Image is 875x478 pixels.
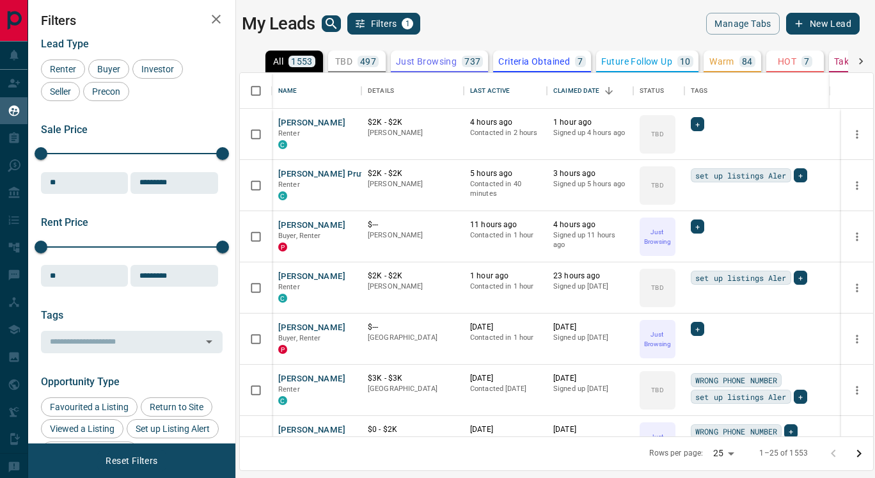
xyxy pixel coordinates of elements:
p: Criteria Obtained [498,57,570,66]
p: [DATE] [470,373,540,384]
p: [PERSON_NAME] [368,230,457,241]
div: + [794,271,807,285]
span: WRONG PHONE NUMBER [695,425,777,438]
h2: Filters [41,13,223,28]
button: more [847,176,867,195]
p: [DATE] [470,424,540,435]
p: 84 [742,57,753,66]
div: Renter [41,60,85,79]
span: set up listings Aler [695,271,787,284]
span: Set up Listing Alert [131,424,214,434]
p: [DATE] [553,373,627,384]
p: [PERSON_NAME] [368,128,457,138]
p: $2K - $2K [368,168,457,179]
p: Just Browsing [396,57,457,66]
div: Status [633,73,684,109]
span: Rent Price [41,216,88,228]
span: Renter [45,64,81,74]
p: $2K - $2K [368,271,457,282]
p: [DATE] [470,322,540,333]
div: Last Active [470,73,510,109]
p: Contacted in 1 hour [470,282,540,292]
div: + [794,390,807,404]
div: Details [368,73,394,109]
span: WRONG PHONE NUMBER [695,374,777,386]
p: 1–25 of 1553 [759,448,808,459]
span: Investor [137,64,178,74]
span: Precon [88,86,125,97]
p: $2K - $2K [368,117,457,128]
span: 1 [403,19,412,28]
span: Tags [41,309,63,321]
div: Precon [83,82,129,101]
p: Just Browsing [641,330,674,349]
p: [DATE] [553,322,627,333]
div: + [691,117,704,131]
p: Signed up [DATE] [553,333,627,343]
div: Name [272,73,361,109]
span: Buyer, Renter [278,232,321,240]
button: [PERSON_NAME] [278,219,345,232]
div: Seller [41,82,80,101]
p: Warm [709,57,734,66]
div: + [691,322,704,336]
span: Renter [278,180,300,189]
span: Renter [278,283,300,291]
span: Buyer, Renter [278,334,321,342]
p: 1 hour ago [553,117,627,128]
span: Renter [278,385,300,394]
span: Favourited a Listing [45,402,133,412]
div: Return to Site [141,397,212,417]
p: 1553 [291,57,313,66]
span: set up listings Aler [695,390,787,403]
p: [GEOGRAPHIC_DATA] [368,384,457,394]
div: property.ca [278,345,287,354]
p: Contacted in 40 minutes [470,179,540,199]
p: Signed up [DATE] [553,435,627,445]
div: Claimed Date [553,73,600,109]
p: Signed up [DATE] [553,384,627,394]
button: more [847,125,867,144]
span: + [798,390,803,403]
p: All [273,57,283,66]
button: Go to next page [846,441,872,466]
p: 11 hours ago [470,219,540,230]
p: 737 [464,57,480,66]
p: $0 - $2K [368,424,457,435]
p: Signed up 11 hours ago [553,230,627,250]
p: [DATE] [553,424,627,435]
button: Manage Tabs [706,13,779,35]
div: Status [640,73,664,109]
div: Buyer [88,60,129,79]
div: condos.ca [278,191,287,200]
p: 4 hours ago [470,117,540,128]
p: TBD [651,129,663,139]
p: Signed up 4 hours ago [553,128,627,138]
div: + [784,424,798,438]
div: Details [361,73,464,109]
span: Renter [278,129,300,138]
button: more [847,278,867,298]
button: Sort [600,82,618,100]
span: Buyer [93,64,125,74]
h1: My Leads [242,13,315,34]
p: Just Browsing [641,227,674,246]
span: set up listings Aler [695,169,787,182]
p: $--- [368,219,457,230]
p: [GEOGRAPHIC_DATA] [368,333,457,343]
span: Viewed a Listing [45,424,119,434]
div: condos.ca [278,396,287,405]
div: property.ca [278,243,287,251]
span: + [798,271,803,284]
p: Rows per page: [649,448,703,459]
p: Contacted in 2 hours [470,128,540,138]
p: [PERSON_NAME] [368,282,457,292]
span: + [695,220,700,233]
p: 7 [578,57,583,66]
button: more [847,330,867,349]
div: + [691,219,704,234]
p: 10 [680,57,691,66]
span: + [695,118,700,131]
div: Tags [684,73,830,109]
span: Sale Price [41,123,88,136]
